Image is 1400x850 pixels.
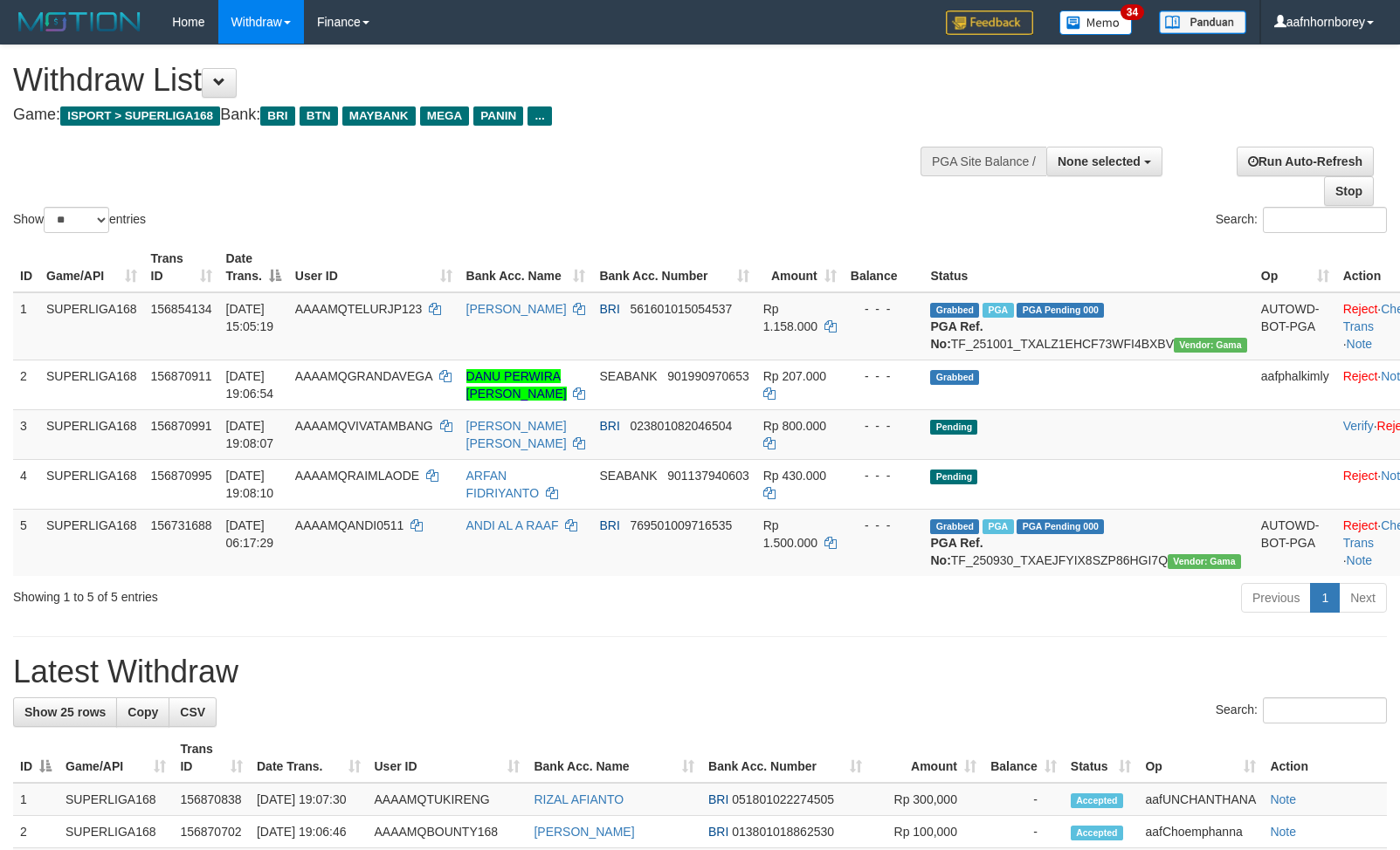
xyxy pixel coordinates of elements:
[59,733,173,783] th: Game/API: activate to sort column ascending
[930,519,979,534] span: Grabbed
[13,207,146,233] label: Show entries
[1263,207,1387,233] input: Search:
[1263,733,1387,783] th: Action
[295,518,404,532] span: AAAAMQANDI0511
[151,369,212,383] span: 156870911
[13,9,146,35] img: MOTION_logo.png
[983,519,1013,534] span: Marked by aafromsomean
[667,369,748,383] span: Copy 901990970653 to clipboard
[295,302,423,316] span: AAAAMQTELURJP123
[173,816,250,848] td: 156870702
[1241,583,1311,613] a: Previous
[923,243,1253,292] th: Status
[946,10,1033,35] img: Feedback.jpg
[869,783,983,816] td: Rp 300,000
[732,825,834,839] span: Copy 013801018862530 to clipboard
[1343,469,1378,483] a: Reject
[923,509,1253,576] td: TF_250930_TXAEJFYIX8SZP86HGI7Q
[13,243,39,292] th: ID
[173,733,250,783] th: Trans ID: activate to sort column ascending
[250,733,368,783] th: Date Trans.: activate to sort column ascending
[983,733,1064,783] th: Balance: activate to sort column ascending
[763,419,826,433] span: Rp 800.000
[599,369,657,383] span: SEABANK
[13,360,39,409] td: 2
[128,705,158,719] span: Copy
[1071,826,1123,840] span: Accepted
[1058,154,1141,168] span: None selected
[151,469,212,483] span: 156870995
[756,243,844,292] th: Amount: activate to sort column ascending
[13,697,117,727] a: Show 25 rows
[599,419,619,433] span: BRI
[24,705,106,719] span: Show 25 rows
[701,733,869,783] th: Bank Acc. Number: activate to sort column ascending
[1174,338,1247,353] span: Vendor URL: https://trx31.1velocity.biz
[1216,207,1387,233] label: Search:
[1343,302,1378,316] a: Reject
[466,469,540,500] a: ARFAN FIDRIYANTO
[169,697,217,727] a: CSV
[288,243,459,292] th: User ID: activate to sort column ascending
[708,792,728,806] span: BRI
[368,733,528,783] th: User ID: activate to sort column ascending
[13,509,39,576] td: 5
[13,783,59,816] td: 1
[13,655,1387,689] h1: Latest Withdraw
[295,369,432,383] span: AAAAMQGRANDAVEGA
[1270,825,1296,839] a: Note
[1017,303,1104,318] span: PGA Pending
[983,783,1064,816] td: -
[763,469,826,483] span: Rp 430.000
[534,792,624,806] a: RIZAL AFIANTO
[763,518,817,550] span: Rp 1.500.000
[763,369,826,383] span: Rp 207.000
[1263,697,1387,723] input: Search:
[151,419,212,433] span: 156870991
[851,417,917,435] div: - - -
[420,106,470,126] span: MEGA
[930,470,977,484] span: Pending
[151,302,212,316] span: 156854134
[44,207,109,233] select: Showentries
[342,106,416,126] span: MAYBANK
[13,581,570,606] div: Showing 1 to 5 of 5 entries
[173,783,250,816] td: 156870838
[1059,10,1133,35] img: Button%20Memo.svg
[13,459,39,509] td: 4
[708,825,728,839] span: BRI
[59,816,173,848] td: SUPERLIGA168
[1343,518,1378,532] a: Reject
[260,106,294,126] span: BRI
[1254,509,1336,576] td: AUTOWD-BOT-PGA
[1254,243,1336,292] th: Op: activate to sort column ascending
[466,419,567,450] a: [PERSON_NAME] [PERSON_NAME]
[1046,147,1162,176] button: None selected
[630,419,732,433] span: Copy 023801082046504 to clipboard
[1270,792,1296,806] a: Note
[144,243,219,292] th: Trans ID: activate to sort column ascending
[368,783,528,816] td: AAAAMQTUKIRENG
[59,783,173,816] td: SUPERLIGA168
[1254,360,1336,409] td: aafphalkimly
[844,243,924,292] th: Balance
[534,825,634,839] a: [PERSON_NAME]
[1138,816,1263,848] td: aafChoemphanna
[851,517,917,534] div: - - -
[851,300,917,318] div: - - -
[13,409,39,459] td: 3
[466,518,559,532] a: ANDI AL A RAAF
[851,367,917,385] div: - - -
[295,419,433,433] span: AAAAMQVIVATAMBANG
[39,243,144,292] th: Game/API: activate to sort column ascending
[226,518,274,550] span: [DATE] 06:17:29
[630,518,732,532] span: Copy 769501009716535 to clipboard
[930,303,979,318] span: Grabbed
[180,705,205,719] span: CSV
[930,420,977,435] span: Pending
[1310,583,1340,613] a: 1
[39,459,144,509] td: SUPERLIGA168
[1017,519,1104,534] span: PGA Pending
[226,302,274,333] span: [DATE] 15:05:19
[459,243,593,292] th: Bank Acc. Name: activate to sort column ascending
